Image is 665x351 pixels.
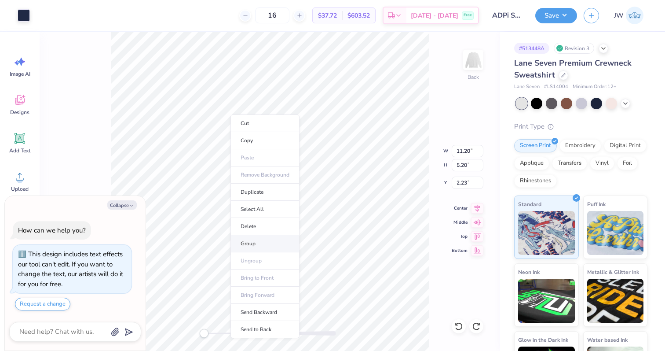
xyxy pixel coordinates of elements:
span: Free [464,12,472,18]
li: Delete [230,218,300,235]
span: Add Text [9,147,30,154]
span: Bottom [452,247,468,254]
input: Untitled Design [486,7,529,24]
img: Neon Ink [518,279,575,323]
div: How can we help you? [18,226,86,235]
img: Jane White [626,7,643,24]
img: Back [464,51,482,69]
div: # 513448A [514,43,549,54]
span: $37.72 [318,11,337,20]
span: Neon Ink [518,267,540,277]
span: Standard [518,200,541,209]
span: Image AI [10,70,30,78]
span: Water based Ink [587,335,628,344]
span: $603.52 [347,11,370,20]
div: Accessibility label [200,329,208,338]
div: Revision 3 [554,43,594,54]
span: [DATE] - [DATE] [411,11,458,20]
img: Metallic & Glitter Ink [587,279,644,323]
img: Puff Ink [587,211,644,255]
span: JW [614,11,624,21]
li: Send Backward [230,304,300,321]
div: Foil [617,157,638,170]
input: – – [255,7,289,23]
div: Back [468,73,479,81]
span: Glow in the Dark Ink [518,335,568,344]
li: Duplicate [230,184,300,201]
li: Group [230,235,300,252]
div: Embroidery [559,139,601,152]
span: Middle [452,219,468,226]
span: Designs [10,109,29,116]
button: Request a change [15,298,70,310]
a: JW [610,7,647,24]
div: Rhinestones [514,174,557,188]
li: Select All [230,201,300,218]
div: This design includes text effects our tool can't edit. If you want to change the text, our artist... [18,250,123,288]
button: Collapse [107,200,137,210]
div: Screen Print [514,139,557,152]
span: Top [452,233,468,240]
li: Cut [230,115,300,132]
span: Minimum Order: 12 + [573,83,617,91]
span: Center [452,205,468,212]
li: Send to Back [230,321,300,338]
span: Upload [11,185,29,192]
span: Lane Seven Premium Crewneck Sweatshirt [514,58,632,80]
div: Digital Print [604,139,647,152]
span: Puff Ink [587,200,606,209]
li: Copy [230,132,300,149]
img: Standard [518,211,575,255]
div: Print Type [514,122,647,132]
span: Metallic & Glitter Ink [587,267,639,277]
span: Lane Seven [514,83,540,91]
span: # LS14004 [544,83,568,91]
div: Applique [514,157,549,170]
div: Transfers [552,157,587,170]
button: Save [535,8,577,23]
div: Vinyl [590,157,614,170]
